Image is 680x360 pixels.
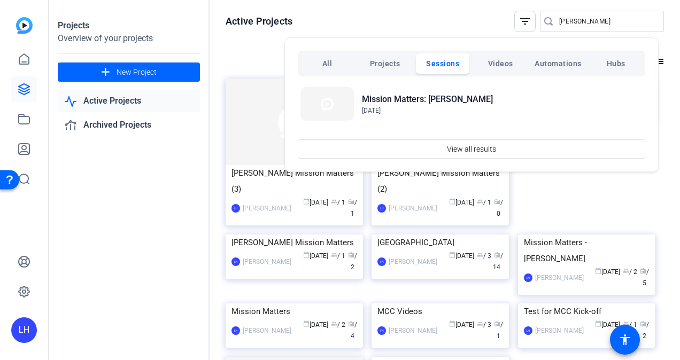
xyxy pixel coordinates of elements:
[362,107,381,114] span: [DATE]
[535,54,582,73] span: Automations
[607,54,625,73] span: Hubs
[488,54,513,73] span: Videos
[426,54,459,73] span: Sessions
[370,54,400,73] span: Projects
[322,54,333,73] span: All
[300,87,354,121] img: Thumbnail
[447,139,496,159] span: View all results
[362,93,493,106] h2: Mission Matters: [PERSON_NAME]
[298,139,645,159] button: View all results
